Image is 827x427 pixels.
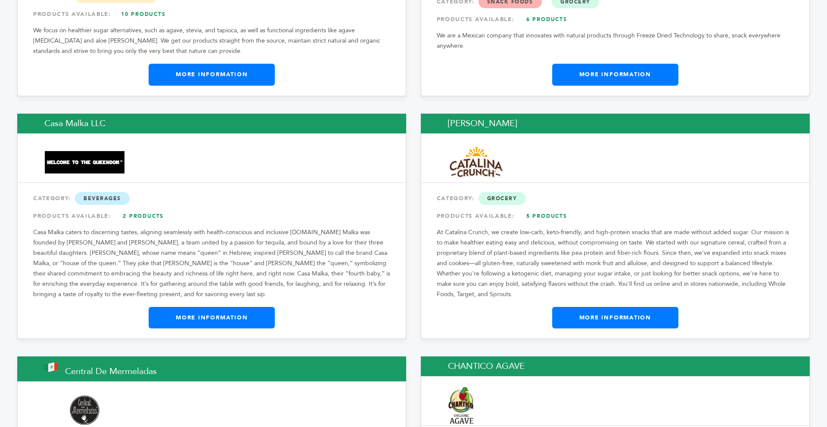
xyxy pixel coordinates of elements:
[45,151,124,174] img: Casa Malka LLC
[516,12,577,27] a: 6 Products
[421,114,810,133] h2: [PERSON_NAME]
[437,208,794,224] div: PRODUCTS AVAILABLE:
[149,64,275,85] a: More Information
[75,192,130,205] span: Beverages
[17,114,406,133] h2: Casa Malka LLC
[33,25,390,56] p: We focus on healthier sugar alternatives, such as agave, stevia, and tapioca, as well as function...
[479,192,526,205] span: Grocery
[437,12,794,27] div: PRODUCTS AVAILABLE:
[516,208,577,224] a: 5 Products
[17,356,406,381] h2: Central de Mermeladas
[437,227,794,300] p: At Catalina Crunch, we create low-carb, keto-friendly, and high-protein snacks that are made with...
[448,387,473,424] img: CHANTICO AGAVE
[33,227,390,300] p: Casa Malka caters to discerning tastes, aligning seamlessly with health-conscious and inclusive [...
[45,396,124,425] img: Central de Mermeladas
[149,307,275,328] a: More Information
[33,191,390,206] div: CATEGORY:
[33,6,390,22] div: PRODUCTS AVAILABLE:
[437,31,794,51] p: We are a Mexican company that innovates with natural products through Freeze Dried Technology to ...
[33,208,390,224] div: PRODUCTS AVAILABLE:
[448,144,505,181] img: Catalina Snacks
[113,6,174,22] a: 10 Products
[552,64,678,85] a: More Information
[552,307,678,328] a: More Information
[113,208,174,224] a: 2 Products
[437,191,794,206] div: CATEGORY:
[44,362,58,372] img: This brand is from Mexico (MX)
[421,356,810,376] h2: CHANTICO AGAVE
